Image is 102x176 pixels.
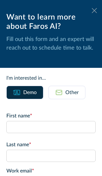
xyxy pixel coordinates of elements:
[65,89,79,96] div: Other
[6,141,96,148] label: Last name
[23,89,37,96] div: Demo
[6,13,96,31] div: Want to learn more about Faros AI?
[6,35,96,52] p: Fill out this form and an expert will reach out to schedule time to talk.
[6,167,96,175] label: Work email
[6,112,96,120] label: First name
[6,74,96,82] div: I'm interested in...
